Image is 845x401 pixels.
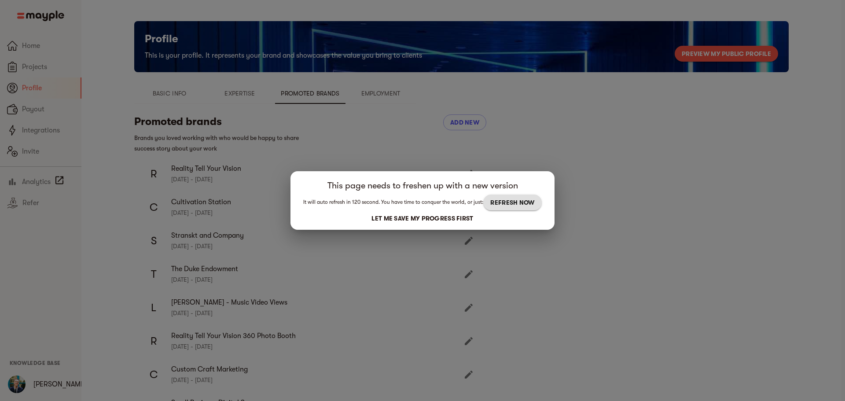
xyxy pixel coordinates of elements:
h6: This page needs to freshen up with a new version [301,180,544,191]
button: REFRESH NOW [483,195,541,210]
span: It will auto refresh in 120 second. You have time to conquer the world, or just: [303,199,483,205]
iframe: Chat Widget [801,359,845,401]
span: REFRESH NOW [490,197,534,208]
span: LET ME SAVE MY PROGRESS FIRST [371,213,473,224]
button: LET ME SAVE MY PROGRESS FIRST [368,210,477,226]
